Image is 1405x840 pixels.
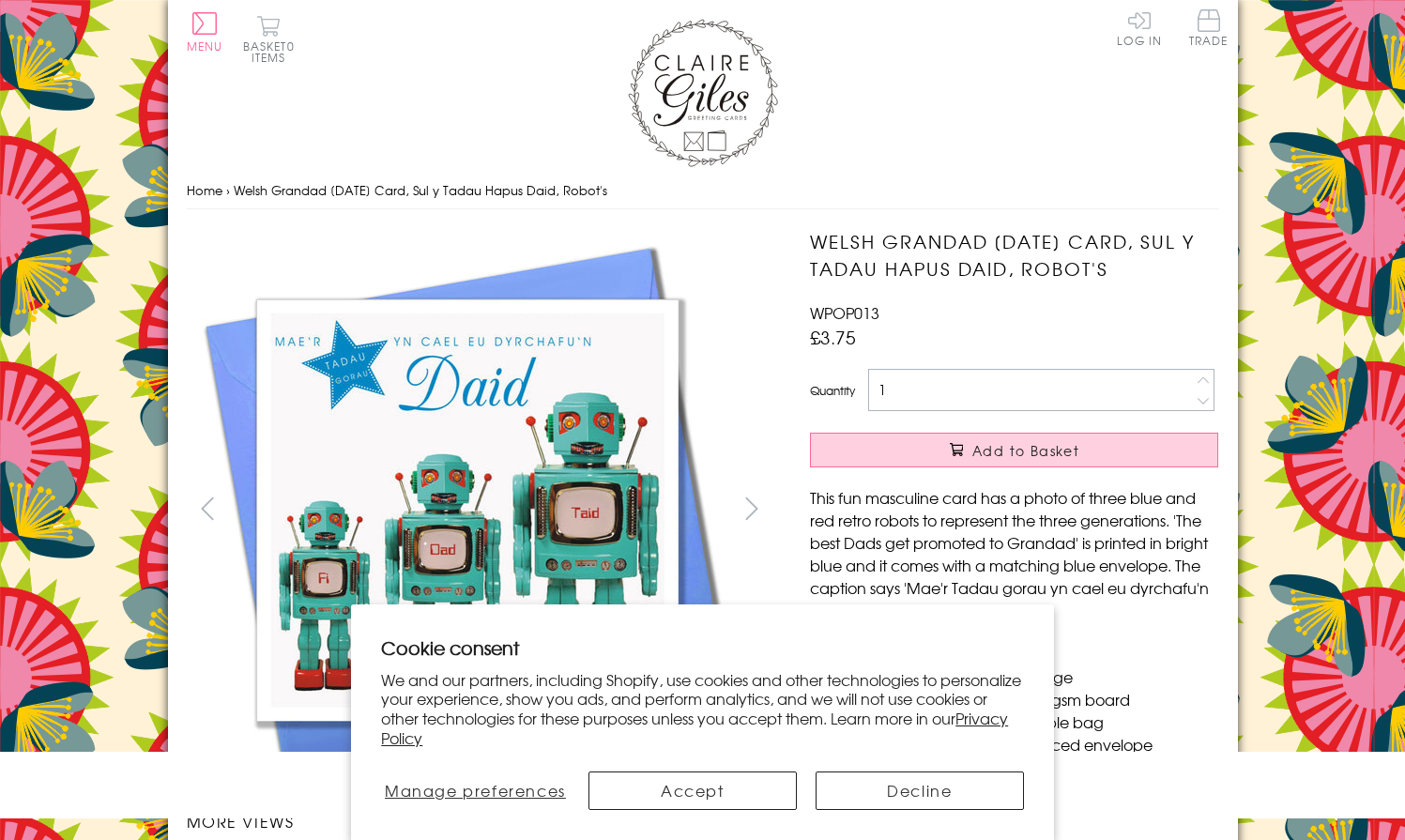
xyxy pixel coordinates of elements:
span: Add to Basket [972,441,1079,460]
span: Welsh Grandad [DATE] Card, Sul y Tadau Hapus Daid, Robot's [234,181,607,199]
a: Trade [1189,9,1229,50]
p: This fun masculine card has a photo of three blue and red retro robots to represent the three gen... [810,486,1218,621]
button: next [730,487,772,529]
button: Add to Basket [810,433,1218,467]
button: Basket0 items [243,15,295,63]
span: Manage preferences [385,779,566,802]
button: prev [187,487,229,529]
button: Menu [187,12,223,52]
a: Log In [1117,9,1162,46]
img: Claire Giles Greetings Cards [628,19,778,167]
span: Menu [187,38,223,54]
span: £3.75 [810,324,856,350]
button: Manage preferences [381,771,569,810]
span: Trade [1189,9,1229,46]
a: Home [187,181,222,199]
label: Quantity [810,382,855,399]
span: › [226,181,230,199]
img: Welsh Grandad Father's Day Card, Sul y Tadau Hapus Daid, Robot's [187,228,750,791]
span: WPOP013 [810,301,879,324]
span: 0 items [252,38,295,66]
a: Privacy Policy [381,707,1008,749]
h3: More views [187,810,773,832]
h2: Cookie consent [381,634,1024,661]
h1: Welsh Grandad [DATE] Card, Sul y Tadau Hapus Daid, Robot's [810,228,1218,283]
p: We and our partners, including Shopify, use cookies and other technologies to personalize your ex... [381,670,1024,748]
button: Decline [816,771,1024,810]
button: Accept [588,771,797,810]
nav: breadcrumbs [187,172,1219,210]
